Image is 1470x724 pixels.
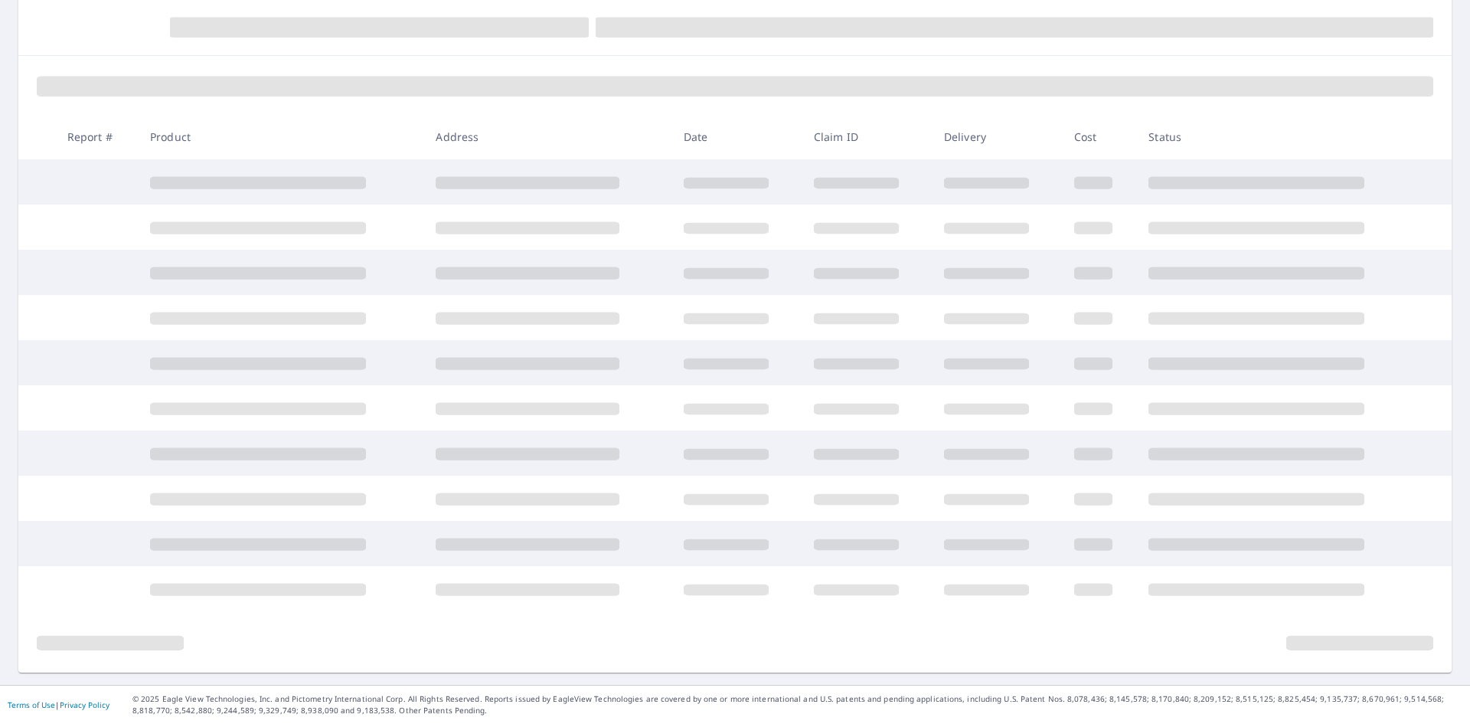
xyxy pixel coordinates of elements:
th: Claim ID [802,114,932,159]
p: © 2025 Eagle View Technologies, Inc. and Pictometry International Corp. All Rights Reserved. Repo... [132,693,1462,716]
a: Terms of Use [8,699,55,710]
th: Address [423,114,671,159]
th: Date [671,114,802,159]
th: Cost [1062,114,1137,159]
th: Report # [55,114,138,159]
th: Delivery [932,114,1062,159]
a: Privacy Policy [60,699,109,710]
th: Product [138,114,423,159]
p: | [8,700,109,709]
th: Status [1136,114,1423,159]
